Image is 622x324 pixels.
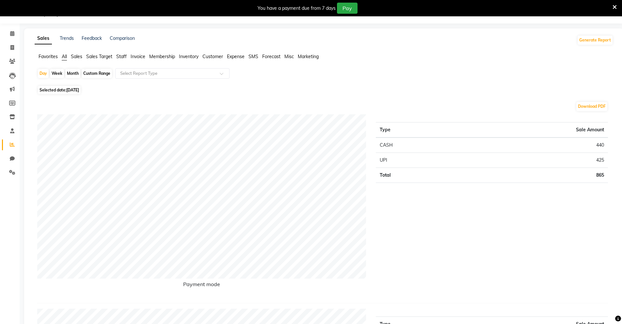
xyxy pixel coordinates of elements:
[39,54,58,59] span: Favorites
[337,3,358,14] button: Pay
[258,5,336,12] div: You have a payment due from 7 days
[86,54,112,59] span: Sales Target
[82,69,112,78] div: Custom Range
[461,122,608,138] th: Sale Amount
[376,153,461,168] td: UPI
[50,69,64,78] div: Week
[576,102,607,111] button: Download PDF
[149,54,175,59] span: Membership
[461,168,608,183] td: 865
[110,35,135,41] a: Comparison
[82,35,102,41] a: Feedback
[461,138,608,153] td: 440
[62,54,67,59] span: All
[71,54,82,59] span: Sales
[248,54,258,59] span: SMS
[66,88,79,92] span: [DATE]
[376,138,461,153] td: CASH
[116,54,127,59] span: Staff
[298,54,319,59] span: Marketing
[376,122,461,138] th: Type
[179,54,199,59] span: Inventory
[376,168,461,183] td: Total
[37,281,366,290] h6: Payment mode
[60,35,74,41] a: Trends
[38,69,49,78] div: Day
[35,33,52,44] a: Sales
[578,36,613,45] button: Generate Report
[38,86,81,94] span: Selected date:
[131,54,145,59] span: Invoice
[202,54,223,59] span: Customer
[262,54,280,59] span: Forecast
[65,69,80,78] div: Month
[227,54,245,59] span: Expense
[461,153,608,168] td: 425
[284,54,294,59] span: Misc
